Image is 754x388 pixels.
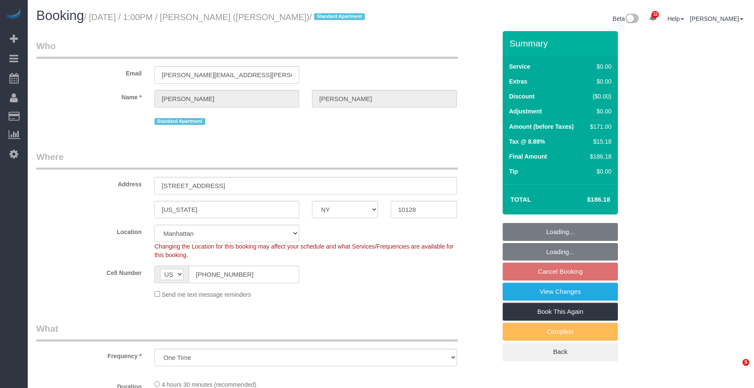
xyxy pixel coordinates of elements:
[84,12,367,22] small: / [DATE] / 1:00PM / [PERSON_NAME] ([PERSON_NAME])
[391,201,457,218] input: Zip Code
[36,151,458,170] legend: Where
[503,343,618,361] a: Back
[587,137,611,146] div: $15.18
[509,77,527,86] label: Extras
[30,177,148,188] label: Address
[162,291,251,298] span: Send me text message reminders
[509,122,574,131] label: Amount (before Taxes)
[314,13,365,20] span: Standard Apartment
[587,152,611,161] div: $186.18
[509,137,545,146] label: Tax @ 8.88%
[562,196,610,203] h4: $186.18
[30,90,148,101] label: Name *
[510,196,531,203] strong: Total
[30,266,148,277] label: Cell Number
[309,12,367,22] span: /
[587,62,611,71] div: $0.00
[36,8,84,23] span: Booking
[509,92,535,101] label: Discount
[509,167,518,176] label: Tip
[645,9,661,27] a: 32
[667,15,684,22] a: Help
[587,167,611,176] div: $0.00
[5,9,22,20] img: Automaid Logo
[613,15,639,22] a: Beta
[509,62,530,71] label: Service
[625,14,639,25] img: New interface
[503,283,618,301] a: View Changes
[690,15,743,22] a: [PERSON_NAME]
[509,152,547,161] label: Final Amount
[154,66,299,84] input: Email
[725,359,745,379] iframe: Intercom live chat
[652,11,659,18] span: 32
[154,118,205,125] span: Standard Apartment
[587,122,611,131] div: $171.00
[509,38,614,48] h3: Summary
[509,107,542,116] label: Adjustment
[503,303,618,321] a: Book This Again
[30,349,148,360] label: Frequency *
[587,92,611,101] div: ($0.00)
[154,90,299,107] input: First Name
[30,225,148,236] label: Location
[154,201,299,218] input: City
[36,40,458,59] legend: Who
[154,243,454,258] span: Changing the Location for this booking may affect your schedule and what Services/Frequencies are...
[742,359,749,366] span: 5
[30,66,148,78] label: Email
[587,77,611,86] div: $0.00
[312,90,457,107] input: Last Name
[162,381,256,388] span: 4 hours 30 minutes (recommended)
[36,322,458,342] legend: What
[189,266,299,283] input: Cell Number
[587,107,611,116] div: $0.00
